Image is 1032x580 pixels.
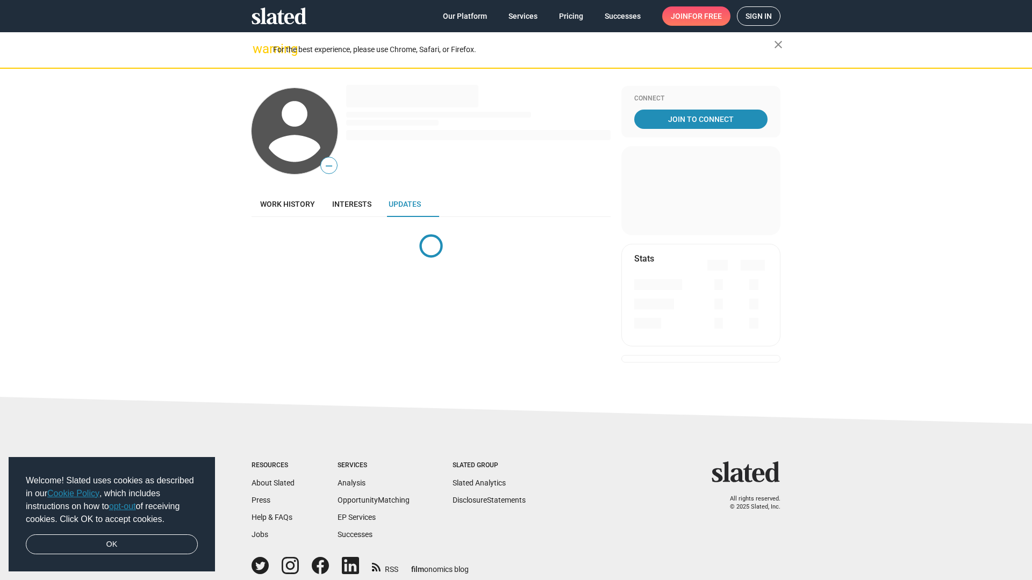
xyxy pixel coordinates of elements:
span: Our Platform [443,6,487,26]
a: EP Services [338,513,376,521]
span: Pricing [559,6,583,26]
a: Slated Analytics [453,479,506,487]
div: For the best experience, please use Chrome, Safari, or Firefox. [273,42,774,57]
span: Successes [605,6,641,26]
mat-icon: warning [253,42,266,55]
a: Successes [338,530,372,539]
div: Slated Group [453,461,526,470]
a: Our Platform [434,6,496,26]
div: Connect [634,95,768,103]
a: Pricing [550,6,592,26]
a: About Slated [252,479,295,487]
a: Joinfor free [662,6,730,26]
div: cookieconsent [9,457,215,572]
span: Join [671,6,722,26]
span: Work history [260,200,315,208]
div: Resources [252,461,295,470]
a: Analysis [338,479,365,487]
mat-icon: close [772,38,785,51]
span: Updates [389,200,421,208]
a: Join To Connect [634,110,768,129]
span: film [411,565,424,574]
a: RSS [372,558,398,575]
a: Interests [324,191,380,217]
a: Successes [596,6,649,26]
span: Interests [332,200,371,208]
a: Work history [252,191,324,217]
div: Services [338,461,410,470]
a: Sign in [737,6,780,26]
a: Updates [380,191,429,217]
a: opt-out [109,502,136,511]
a: Cookie Policy [47,489,99,498]
a: Help & FAQs [252,513,292,521]
a: Services [500,6,546,26]
span: for free [688,6,722,26]
a: DisclosureStatements [453,496,526,504]
a: dismiss cookie message [26,534,198,555]
span: Welcome! Slated uses cookies as described in our , which includes instructions on how to of recei... [26,474,198,526]
a: Jobs [252,530,268,539]
p: All rights reserved. © 2025 Slated, Inc. [719,495,780,511]
span: — [321,159,337,173]
a: Press [252,496,270,504]
a: OpportunityMatching [338,496,410,504]
mat-card-title: Stats [634,253,654,264]
span: Services [508,6,537,26]
span: Sign in [746,7,772,25]
a: filmonomics blog [411,556,469,575]
span: Join To Connect [636,110,765,129]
